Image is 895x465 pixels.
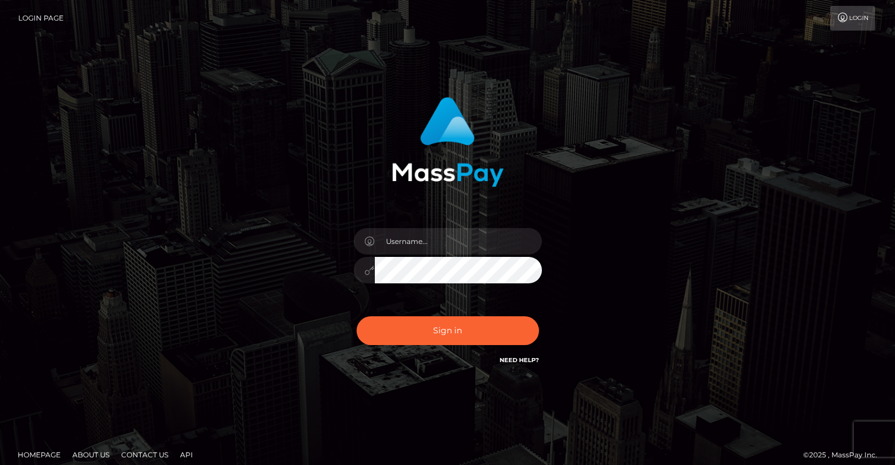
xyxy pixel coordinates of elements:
a: Need Help? [500,356,539,364]
div: © 2025 , MassPay Inc. [803,449,886,461]
a: API [175,446,198,464]
a: Login Page [18,6,64,31]
input: Username... [375,228,542,255]
a: Homepage [13,446,65,464]
a: Contact Us [117,446,173,464]
button: Sign in [357,316,539,345]
img: MassPay Login [392,97,504,187]
a: Login [830,6,875,31]
a: About Us [68,446,114,464]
